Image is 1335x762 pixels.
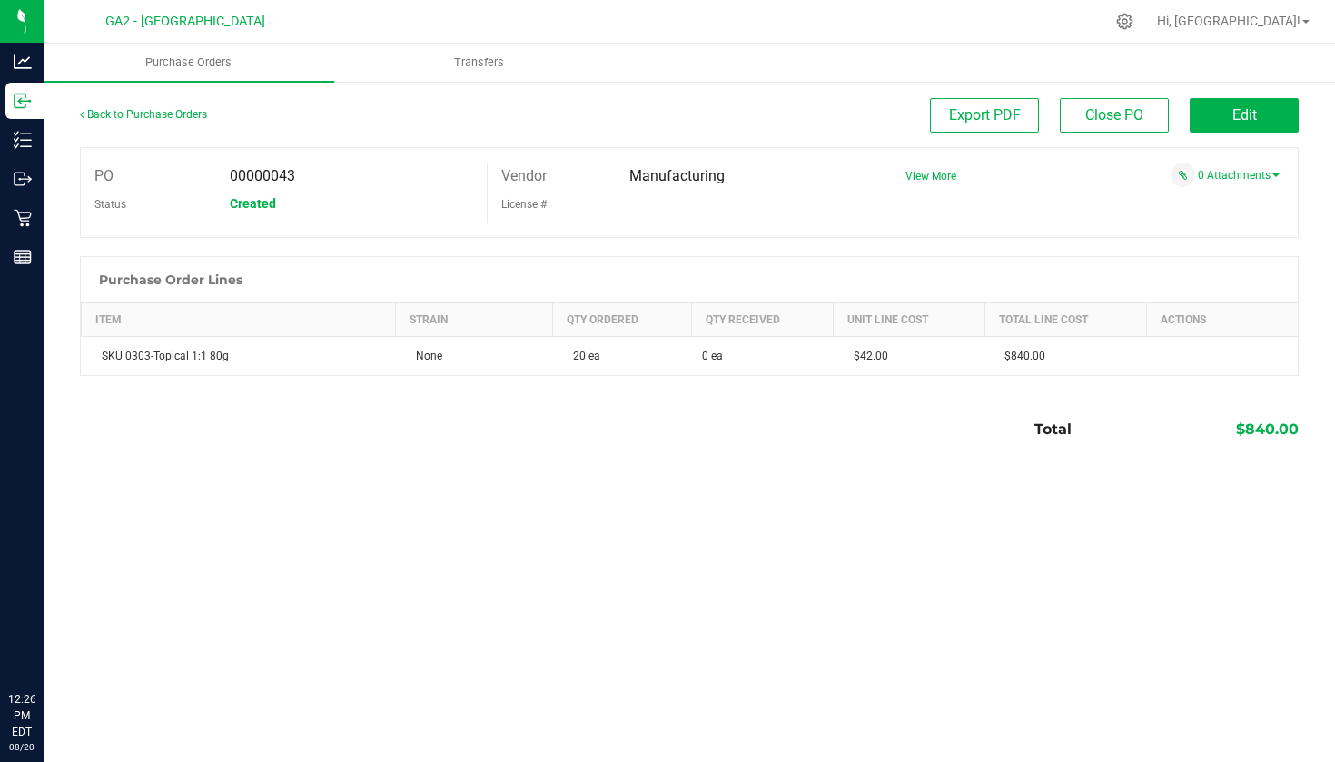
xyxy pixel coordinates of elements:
[8,691,35,740] p: 12:26 PM EDT
[1236,421,1299,438] span: $840.00
[14,248,32,266] inline-svg: Reports
[845,350,888,362] span: $42.00
[230,196,276,211] span: Created
[80,108,207,121] a: Back to Purchase Orders
[501,191,547,218] label: License #
[834,303,984,337] th: Unit Line Cost
[14,209,32,227] inline-svg: Retail
[430,54,529,71] span: Transfers
[691,303,834,337] th: Qty Received
[14,170,32,188] inline-svg: Outbound
[949,106,1021,124] span: Export PDF
[396,303,553,337] th: Strain
[1147,303,1298,337] th: Actions
[8,740,35,754] p: 08/20
[94,163,114,190] label: PO
[1198,169,1280,182] a: 0 Attachments
[1232,106,1257,124] span: Edit
[984,303,1147,337] th: Total Line Cost
[629,167,725,184] span: Manufacturing
[930,98,1039,133] button: Export PDF
[1113,13,1136,30] div: Manage settings
[82,303,396,337] th: Item
[407,350,442,362] span: None
[121,54,256,71] span: Purchase Orders
[334,44,625,82] a: Transfers
[44,44,334,82] a: Purchase Orders
[230,167,295,184] span: 00000043
[18,617,73,671] iframe: Resource center
[553,303,691,337] th: Qty Ordered
[702,348,723,364] span: 0 ea
[905,170,956,183] a: View More
[1171,163,1195,187] span: Attach a document
[1060,98,1169,133] button: Close PO
[1085,106,1143,124] span: Close PO
[14,53,32,71] inline-svg: Analytics
[1034,421,1072,438] span: Total
[1190,98,1299,133] button: Edit
[564,350,600,362] span: 20 ea
[99,272,242,287] h1: Purchase Order Lines
[14,131,32,149] inline-svg: Inventory
[1157,14,1300,28] span: Hi, [GEOGRAPHIC_DATA]!
[14,92,32,110] inline-svg: Inbound
[93,348,385,364] div: SKU.0303-Topical 1:1 80g
[105,14,265,29] span: GA2 - [GEOGRAPHIC_DATA]
[995,350,1045,362] span: $840.00
[94,191,126,218] label: Status
[501,163,547,190] label: Vendor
